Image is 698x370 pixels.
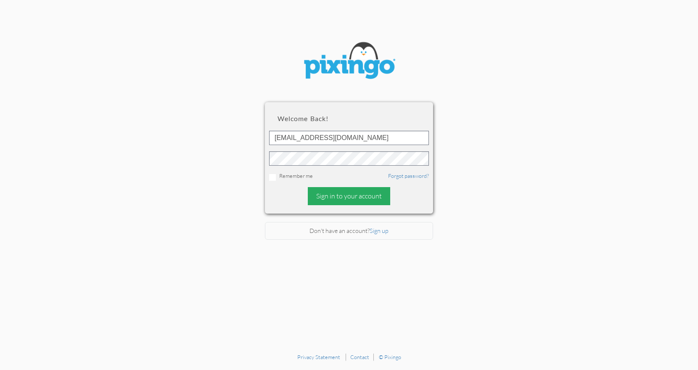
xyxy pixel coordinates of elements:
[308,187,390,205] div: Sign in to your account
[269,131,429,145] input: ID or Email
[265,222,433,240] div: Don't have an account?
[388,172,429,179] a: Forgot password?
[278,115,420,122] h2: Welcome back!
[379,354,401,360] a: © Pixingo
[350,354,369,360] a: Contact
[269,172,429,181] div: Remember me
[299,38,399,85] img: pixingo logo
[297,354,340,360] a: Privacy Statement
[370,227,389,234] a: Sign up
